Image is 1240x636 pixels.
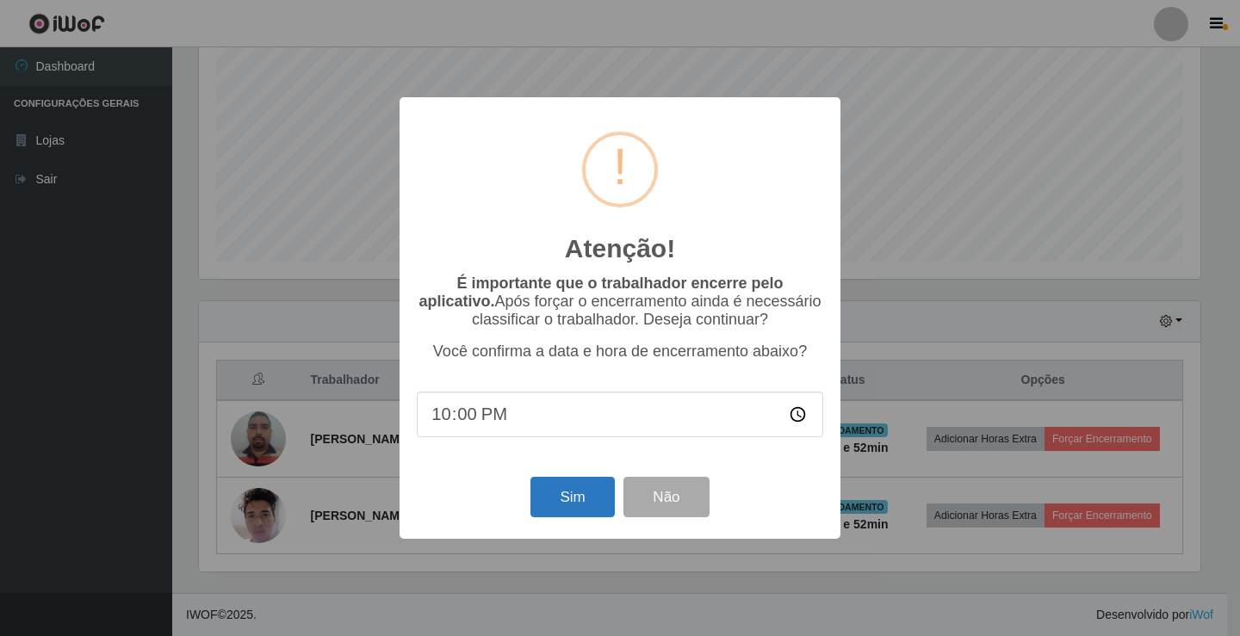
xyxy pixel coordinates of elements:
[530,477,614,517] button: Sim
[417,343,823,361] p: Você confirma a data e hora de encerramento abaixo?
[417,275,823,329] p: Após forçar o encerramento ainda é necessário classificar o trabalhador. Deseja continuar?
[418,275,783,310] b: É importante que o trabalhador encerre pelo aplicativo.
[623,477,709,517] button: Não
[565,233,675,264] h2: Atenção!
